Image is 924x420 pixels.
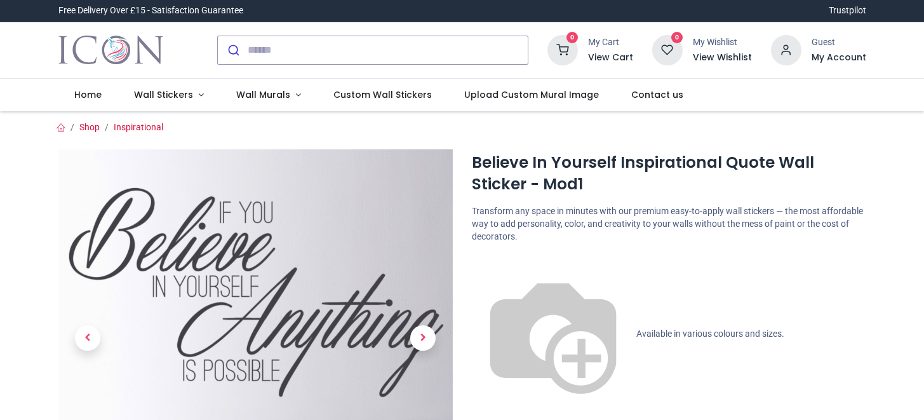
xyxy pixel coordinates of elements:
div: Guest [812,36,866,49]
span: Next [410,325,436,351]
span: Available in various colours and sizes. [636,329,784,339]
div: My Wishlist [693,36,752,49]
span: Custom Wall Stickers [333,88,432,101]
img: Icon Wall Stickers [58,32,163,68]
div: My Cart [588,36,633,49]
span: Upload Custom Mural Image [464,88,599,101]
a: Shop [79,122,100,132]
p: Transform any space in minutes with our premium easy-to-apply wall stickers — the most affordable... [472,205,866,243]
span: Wall Stickers [134,88,193,101]
sup: 0 [566,32,579,44]
span: Wall Murals [236,88,290,101]
img: color-wheel.png [472,253,634,416]
span: Home [74,88,102,101]
a: 0 [547,44,578,54]
a: My Account [812,51,866,64]
a: Trustpilot [829,4,866,17]
a: Wall Murals [220,79,317,112]
span: Contact us [631,88,683,101]
a: Inspirational [114,122,163,132]
a: Logo of Icon Wall Stickers [58,32,163,68]
button: Submit [218,36,248,64]
a: View Wishlist [693,51,752,64]
div: Free Delivery Over £15 - Satisfaction Guarantee [58,4,243,17]
h1: Believe In Yourself Inspirational Quote Wall Sticker - Mod1 [472,152,866,196]
a: View Cart [588,51,633,64]
a: 0 [652,44,683,54]
a: Wall Stickers [118,79,220,112]
sup: 0 [671,32,683,44]
span: Previous [75,325,100,351]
